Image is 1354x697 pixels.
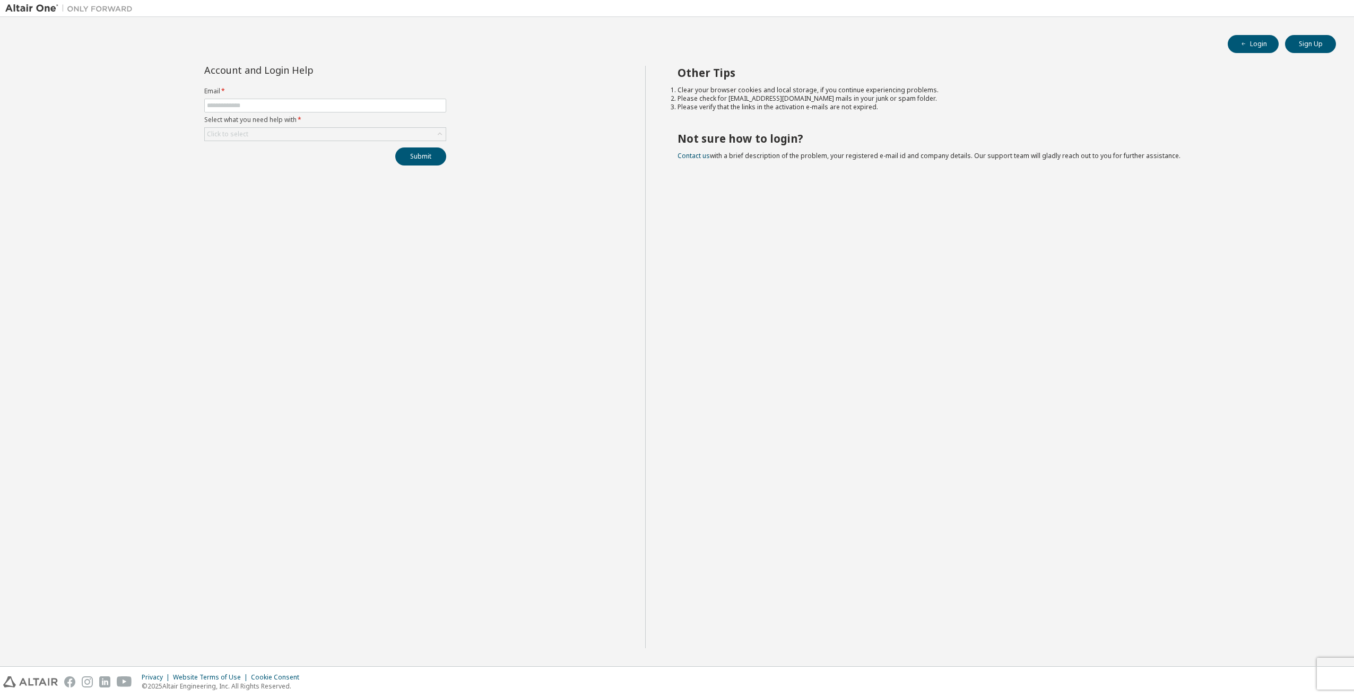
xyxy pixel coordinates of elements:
button: Submit [395,147,446,165]
img: facebook.svg [64,676,75,687]
div: Click to select [205,128,446,141]
div: Privacy [142,673,173,682]
img: altair_logo.svg [3,676,58,687]
li: Please check for [EMAIL_ADDRESS][DOMAIN_NAME] mails in your junk or spam folder. [678,94,1317,103]
a: Contact us [678,151,710,160]
h2: Not sure how to login? [678,132,1317,145]
div: Website Terms of Use [173,673,251,682]
li: Clear your browser cookies and local storage, if you continue experiencing problems. [678,86,1317,94]
img: youtube.svg [117,676,132,687]
p: © 2025 Altair Engineering, Inc. All Rights Reserved. [142,682,306,691]
img: linkedin.svg [99,676,110,687]
img: instagram.svg [82,676,93,687]
div: Click to select [207,130,248,138]
li: Please verify that the links in the activation e-mails are not expired. [678,103,1317,111]
div: Cookie Consent [251,673,306,682]
img: Altair One [5,3,138,14]
label: Email [204,87,446,95]
div: Account and Login Help [204,66,398,74]
button: Login [1228,35,1279,53]
h2: Other Tips [678,66,1317,80]
label: Select what you need help with [204,116,446,124]
button: Sign Up [1285,35,1336,53]
span: with a brief description of the problem, your registered e-mail id and company details. Our suppo... [678,151,1181,160]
